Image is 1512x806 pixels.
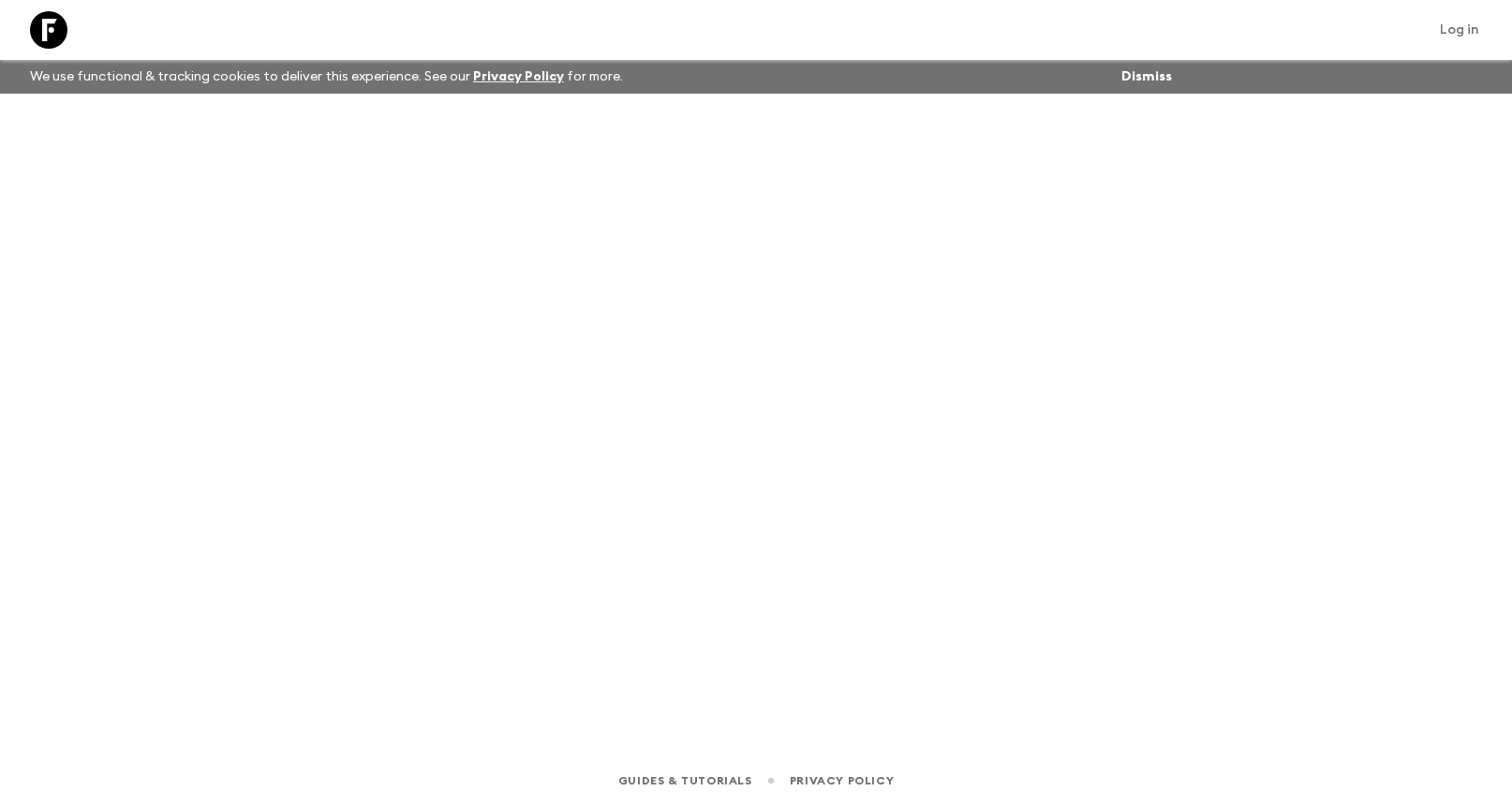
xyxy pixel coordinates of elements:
[1430,17,1490,43] a: Log in
[22,60,630,94] p: We use functional & tracking cookies to deliver this experience. See our for more.
[790,770,894,791] a: Privacy Policy
[1117,64,1177,90] button: Dismiss
[618,770,752,791] a: Guides & Tutorials
[473,70,564,83] a: Privacy Policy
